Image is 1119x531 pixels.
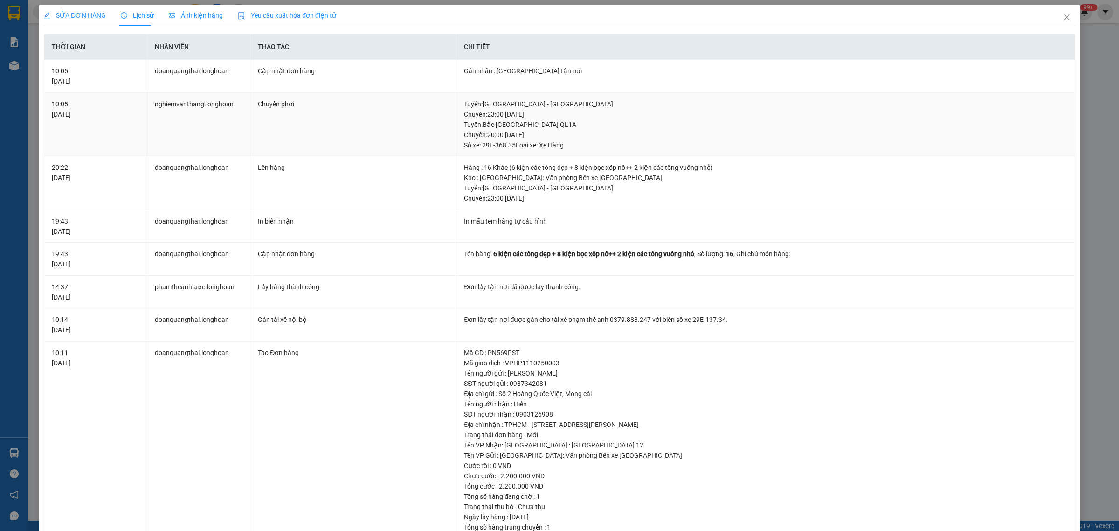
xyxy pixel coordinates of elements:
[726,250,733,258] span: 16
[464,512,1067,522] div: Ngày lấy hàng : [DATE]
[52,216,139,237] div: 19:43 [DATE]
[238,12,336,19] span: Yêu cầu xuất hóa đơn điện tử
[147,60,250,93] td: doanquangthai.longhoan
[258,99,449,109] div: Chuyển phơi
[1054,5,1080,31] button: Close
[147,93,250,157] td: nghiemvanthang.longhoan
[121,12,154,19] span: Lịch sử
[258,348,449,358] div: Tạo Đơn hàng
[464,216,1067,226] div: In mẫu tem hàng tự cấu hình
[464,378,1067,389] div: SĐT người gửi : 0987342081
[464,471,1067,481] div: Chưa cước : 2.200.000 VND
[52,66,139,86] div: 10:05 [DATE]
[464,491,1067,502] div: Tổng số hàng đang chờ : 1
[464,282,1067,292] div: Đơn lấy tận nơi đã được lấy thành công.
[147,34,250,60] th: Nhân viên
[147,308,250,342] td: doanquangthai.longhoan
[52,99,139,119] div: 10:05 [DATE]
[258,282,449,292] div: Lấy hàng thành công
[464,314,1067,325] div: Đơn lấy tận nơi được gán cho tài xế phạm thế anh 0379.888.247 với biển số xe 29E-137.34.
[121,12,127,19] span: clock-circle
[169,12,223,19] span: Ảnh kiện hàng
[52,348,139,368] div: 10:11 [DATE]
[464,119,1067,150] div: Tuyến : Bắc [GEOGRAPHIC_DATA] QL1A Chuyến: 20:00 [DATE] Số xe: 29E-368.35 Loại xe: Xe Hàng
[464,430,1067,440] div: Trạng thái đơn hàng : Mới
[147,276,250,309] td: phamtheanhlaixe.longhoan
[493,250,694,258] span: 6 kiện các tông dẹp + 8 kiện bọc xốp nổ++ 2 kiện các tông vuông nhỏ
[464,450,1067,461] div: Tên VP Gửi : [GEOGRAPHIC_DATA]: Văn phòng Bến xe [GEOGRAPHIC_DATA]
[464,440,1067,450] div: Tên VP Nhận: [GEOGRAPHIC_DATA] : [GEOGRAPHIC_DATA] 12
[464,183,1067,203] div: Tuyến : [GEOGRAPHIC_DATA] - [GEOGRAPHIC_DATA] Chuyến: 23:00 [DATE]
[464,481,1067,491] div: Tổng cước : 2.200.000 VND
[169,12,175,19] span: picture
[464,389,1067,399] div: Địa chỉ gửi : Số 2 Hoàng Quốc Việt, Mong cái
[258,249,449,259] div: Cập nhật đơn hàng
[258,162,449,173] div: Lên hàng
[147,156,250,210] td: doanquangthai.longhoan
[1063,14,1071,21] span: close
[258,216,449,226] div: In biên nhận
[52,249,139,269] div: 19:43 [DATE]
[52,314,139,335] div: 10:14 [DATE]
[464,66,1067,76] div: Gán nhãn : [GEOGRAPHIC_DATA] tận nơi
[52,282,139,302] div: 14:37 [DATE]
[456,34,1075,60] th: Chi tiết
[44,12,50,19] span: edit
[44,12,106,19] span: SỬA ĐƠN HÀNG
[464,173,1067,183] div: Kho : [GEOGRAPHIC_DATA]: Văn phòng Bến xe [GEOGRAPHIC_DATA]
[147,243,250,276] td: doanquangthai.longhoan
[464,399,1067,409] div: Tên người nhận : Hiền
[464,249,1067,259] div: Tên hàng: , Số lượng: , Ghi chú món hàng:
[464,99,1067,119] div: Tuyến : [GEOGRAPHIC_DATA] - [GEOGRAPHIC_DATA] Chuyến: 23:00 [DATE]
[464,502,1067,512] div: Trạng thái thu hộ : Chưa thu
[464,162,1067,173] div: Hàng : 16 Khác (6 kiện các tông dẹp + 8 kiện bọc xốp nổ++ 2 kiện các tông vuông nhỏ)
[464,368,1067,378] div: Tên người gửi : [PERSON_NAME]
[44,34,147,60] th: Thời gian
[238,12,245,20] img: icon
[258,66,449,76] div: Cập nhật đơn hàng
[464,461,1067,471] div: Cước rồi : 0 VND
[464,348,1067,358] div: Mã GD : PN569PST
[464,358,1067,368] div: Mã giao dịch : VPHP1110250003
[258,314,449,325] div: Gán tài xế nội bộ
[464,419,1067,430] div: Địa chỉ nhận : TPHCM - [STREET_ADDRESS][PERSON_NAME]
[147,210,250,243] td: doanquangthai.longhoan
[464,409,1067,419] div: SĐT người nhận : 0903126908
[52,162,139,183] div: 20:22 [DATE]
[250,34,456,60] th: Thao tác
